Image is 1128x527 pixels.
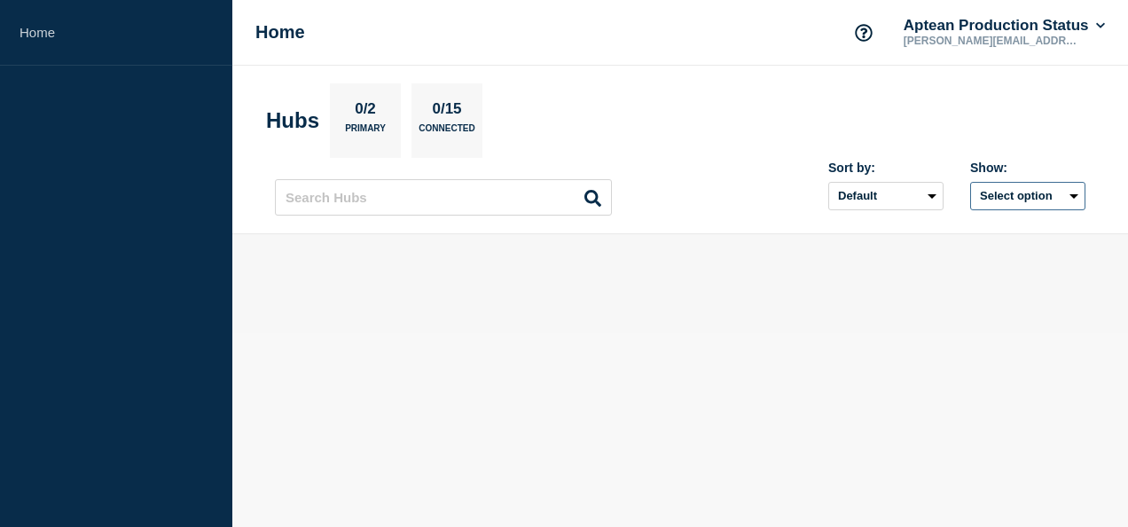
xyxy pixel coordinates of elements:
div: Show: [970,161,1085,175]
button: Aptean Production Status [900,17,1108,35]
button: Select option [970,182,1085,210]
input: Search Hubs [275,179,612,216]
p: 0/15 [426,100,468,123]
select: Sort by [828,182,944,210]
h2: Hubs [266,108,319,133]
p: [PERSON_NAME][EMAIL_ADDRESS][DOMAIN_NAME] [900,35,1085,47]
div: Sort by: [828,161,944,175]
button: Support [845,14,882,51]
p: Primary [345,123,386,142]
p: Connected [419,123,474,142]
h1: Home [255,22,305,43]
p: 0/2 [349,100,383,123]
